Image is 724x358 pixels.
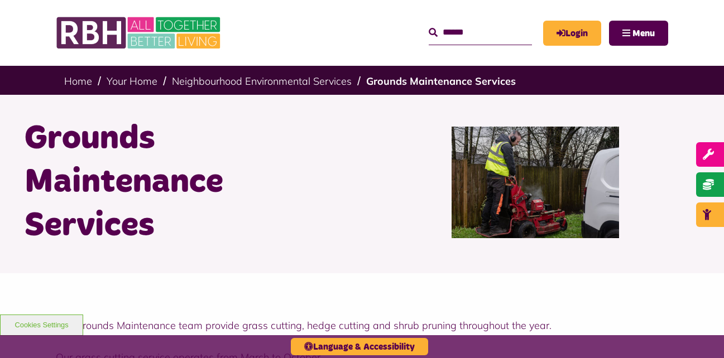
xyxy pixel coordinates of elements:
a: Home [64,75,92,88]
button: Language & Accessibility [291,338,428,355]
img: RBH [56,11,223,55]
a: Neighbourhood Environmental Services [172,75,352,88]
a: MyRBH [543,21,601,46]
p: Our Grounds Maintenance team provide grass cutting, hedge cutting and shrub pruning throughout th... [56,318,668,333]
button: Navigation [609,21,668,46]
a: Your Home [107,75,157,88]
iframe: Netcall Web Assistant for live chat [674,308,724,358]
h1: Grounds Maintenance Services [25,117,354,248]
a: Grounds Maintenance Services [366,75,516,88]
img: SAZMEDIA RBH 23FEB2024 8 [452,127,619,238]
span: Menu [632,29,655,38]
